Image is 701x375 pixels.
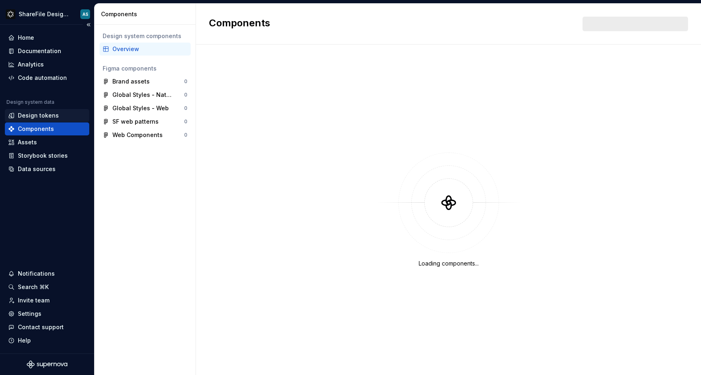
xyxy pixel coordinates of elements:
div: Contact support [18,323,64,331]
a: Analytics [5,58,89,71]
a: Invite team [5,294,89,307]
a: Brand assets0 [99,75,191,88]
a: Home [5,31,89,44]
div: 0 [184,105,187,111]
div: SF web patterns [112,118,159,126]
button: Help [5,334,89,347]
a: Storybook stories [5,149,89,162]
div: Brand assets [112,77,150,86]
a: Assets [5,136,89,149]
a: Overview [99,43,191,56]
a: Data sources [5,163,89,176]
div: Help [18,336,31,345]
div: Notifications [18,270,55,278]
a: Documentation [5,45,89,58]
div: Overview [112,45,187,53]
a: Settings [5,307,89,320]
button: Notifications [5,267,89,280]
a: Components [5,122,89,135]
div: ShareFile Design System [19,10,71,18]
div: Home [18,34,34,42]
div: Invite team [18,296,49,304]
div: AS [82,11,88,17]
div: Components [101,10,192,18]
div: Data sources [18,165,56,173]
div: Assets [18,138,37,146]
svg: Supernova Logo [27,360,67,369]
div: Loading components... [419,259,479,268]
a: SF web patterns0 [99,115,191,128]
div: Analytics [18,60,44,69]
div: Design system components [103,32,187,40]
div: Documentation [18,47,61,55]
button: ShareFile Design SystemAS [2,5,92,23]
div: 0 [184,78,187,85]
div: Global Styles - Native [112,91,173,99]
button: Search ⌘K [5,281,89,294]
div: Web Components [112,131,163,139]
div: 0 [184,92,187,98]
div: Settings [18,310,41,318]
a: Global Styles - Web0 [99,102,191,115]
div: Figma components [103,64,187,73]
button: Collapse sidebar [83,19,94,30]
a: Web Components0 [99,129,191,141]
div: Storybook stories [18,152,68,160]
img: 16fa4d48-c719-41e7-904a-cec51ff481f5.png [6,9,15,19]
div: 0 [184,118,187,125]
div: Components [18,125,54,133]
button: Contact support [5,321,89,334]
div: Design system data [6,99,54,105]
div: Search ⌘K [18,283,49,291]
div: Code automation [18,74,67,82]
div: 0 [184,132,187,138]
div: Design tokens [18,111,59,120]
a: Design tokens [5,109,89,122]
div: Global Styles - Web [112,104,169,112]
h2: Components [209,17,270,31]
a: Code automation [5,71,89,84]
a: Global Styles - Native0 [99,88,191,101]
